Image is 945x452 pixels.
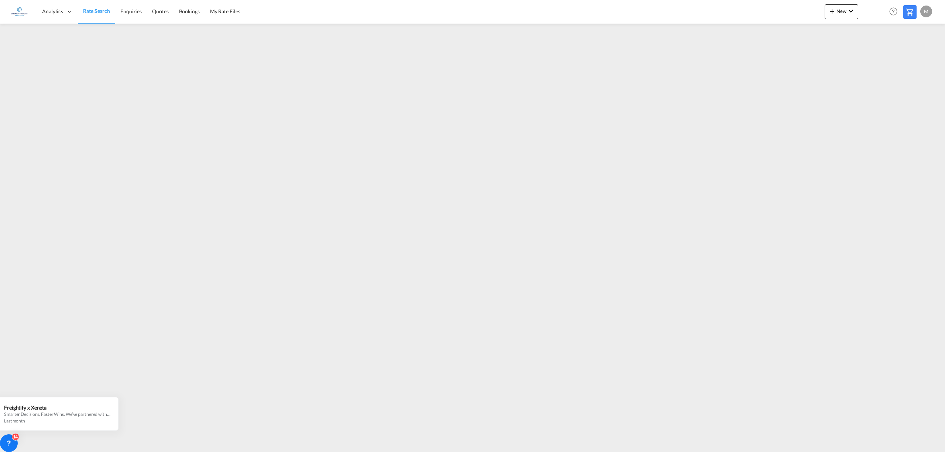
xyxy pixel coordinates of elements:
[42,8,63,15] span: Analytics
[825,4,858,19] button: icon-plus 400-fgNewicon-chevron-down
[846,7,855,15] md-icon: icon-chevron-down
[11,3,28,20] img: e1326340b7c511ef854e8d6a806141ad.jpg
[152,8,168,14] span: Quotes
[920,6,932,17] div: M
[120,8,142,14] span: Enquiries
[828,8,855,14] span: New
[887,5,903,18] div: Help
[828,7,836,15] md-icon: icon-plus 400-fg
[887,5,900,18] span: Help
[210,8,240,14] span: My Rate Files
[179,8,200,14] span: Bookings
[83,8,110,14] span: Rate Search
